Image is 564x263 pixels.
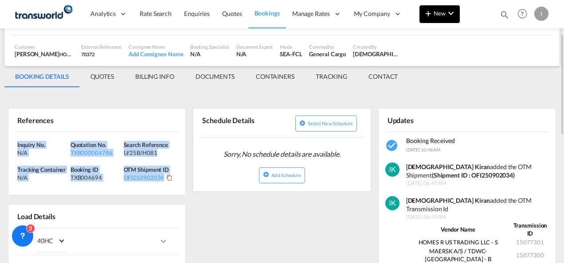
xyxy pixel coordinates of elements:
[280,43,302,50] div: Mode
[124,174,164,182] div: OFI250902034
[385,139,399,153] md-icon: icon-checkbox-marked-circle
[124,166,169,173] span: OTM Shipment ID
[432,171,515,179] strong: (Shipment ID : OFI250902034)
[4,66,408,87] md-pagination-wrapper: Use the left and right arrow keys to navigate between tabs
[17,174,68,182] div: N/A
[220,146,344,162] span: Sorry, No schedule details are available.
[70,166,98,173] span: Booking ID
[353,50,399,58] div: Irishi Kiran
[385,112,466,128] div: Updates
[190,43,229,50] div: Booking Specialist
[140,10,172,17] span: Rate Search
[513,222,547,237] strong: Transmission ID
[423,10,456,17] span: New
[534,7,548,21] div: I
[125,66,185,87] md-tab-item: BILLING INFO
[500,10,509,23] div: icon-magnify
[406,238,510,247] td: HOMES R US TRADING LLC - S
[70,174,121,182] div: TXB004694
[81,51,94,57] span: 70372
[515,6,534,22] div: Help
[9,9,154,18] body: Editor, editor8
[255,9,280,17] span: Bookings
[305,66,358,87] md-tab-item: TRACKING
[500,10,509,19] md-icon: icon-magnify
[446,8,456,19] md-icon: icon-chevron-down
[353,43,399,50] div: Created By
[59,50,119,58] span: HOMES R US TRADING LLC
[129,43,183,50] div: Consignee Name
[280,50,302,58] div: SEA-FCL
[385,162,399,177] img: Wuf8wAAAAGSURBVAMAQP4pWyrTeh4AAAAASUVORK5CYII=
[15,112,95,128] div: References
[15,43,74,50] div: Customer
[309,50,346,58] div: General Cargo
[81,43,121,50] div: External Reference
[510,238,550,247] td: 15077301
[70,141,106,148] span: Quotation No.
[129,50,183,58] div: Add Consignee Name
[4,66,80,87] md-tab-item: BOOKING DETAILS
[419,5,460,23] button: icon-plus 400-fgNewicon-chevron-down
[515,6,530,21] span: Help
[13,4,73,24] img: f753ae806dec11f0841701cdfdf085c0.png
[406,197,490,204] strong: [DEMOGRAPHIC_DATA] Kiran
[406,162,550,180] div: added the OTM Shipment
[406,163,490,170] strong: [DEMOGRAPHIC_DATA] Kiran
[200,112,280,134] div: Schedule Details
[15,208,59,224] div: Load Details
[295,116,357,131] button: icon-plus-circleSelect new schedule
[358,66,408,87] md-tab-item: CONTACT
[80,66,125,87] md-tab-item: QUOTES
[185,66,245,87] md-tab-item: DOCUMENTS
[354,9,390,18] span: My Company
[184,10,210,17] span: Enquiries
[17,141,45,148] span: Inquiry No.
[308,120,353,126] span: Select new schedule
[17,166,66,173] span: Tracking Container
[222,10,242,17] span: Quotes
[271,172,301,178] span: Add Schedule
[15,50,74,58] div: [PERSON_NAME]
[292,9,330,18] span: Manage Rates
[158,236,168,247] md-icon: icons/ic_keyboard_arrow_right_black_24px.svg
[166,174,172,181] md-icon: Click to Copy
[190,50,229,58] div: N/A
[236,50,273,58] div: N/A
[406,147,441,152] span: [DATE] 10:48 AM
[17,230,97,252] div: 1 x
[70,149,121,157] div: TXB000004786
[17,149,68,157] div: N/A
[299,120,305,126] md-icon: icon-plus-circle
[309,43,346,50] div: Commodity
[406,137,455,144] span: Booking Received
[385,196,399,210] img: Wuf8wAAAAGSURBVAMAQP4pWyrTeh4AAAAASUVORK5CYII=
[406,213,550,221] span: [DATE] 06:49 AM
[124,141,168,148] span: Search Reference
[406,180,550,187] span: [DATE] 06:49 AM
[245,66,305,87] md-tab-item: CONTAINERS
[441,226,475,233] strong: Vendor Name
[259,167,305,183] button: icon-plus-circleAdd Schedule
[263,171,269,178] md-icon: icon-plus-circle
[406,196,550,213] div: added the OTM Transmission Id
[90,9,116,18] span: Analytics
[124,149,175,157] div: U/25B/H081
[236,43,273,50] div: Document Expert
[25,231,73,252] md-select: Choose
[423,8,434,19] md-icon: icon-plus 400-fg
